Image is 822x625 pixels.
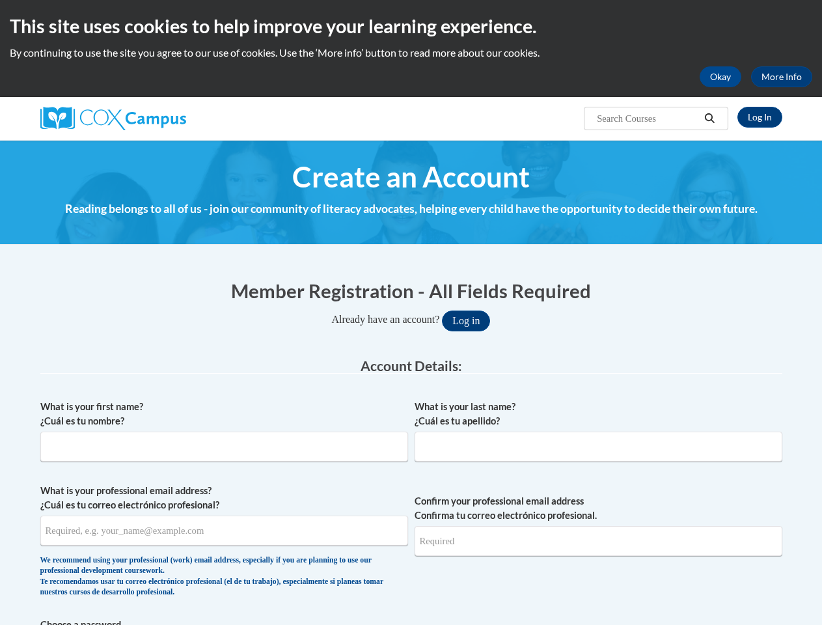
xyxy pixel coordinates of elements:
[40,516,408,546] input: Metadata input
[751,66,812,87] a: More Info
[10,46,812,60] p: By continuing to use the site you agree to our use of cookies. Use the ‘More info’ button to read...
[40,107,186,130] img: Cox Campus
[415,494,782,523] label: Confirm your professional email address Confirma tu correo electrónico profesional.
[415,400,782,428] label: What is your last name? ¿Cuál es tu apellido?
[737,107,782,128] a: Log In
[10,13,812,39] h2: This site uses cookies to help improve your learning experience.
[40,555,408,598] div: We recommend using your professional (work) email address, especially if you are planning to use ...
[415,432,782,462] input: Metadata input
[292,160,530,194] span: Create an Account
[40,400,408,428] label: What is your first name? ¿Cuál es tu nombre?
[415,526,782,556] input: Required
[40,432,408,462] input: Metadata input
[700,66,741,87] button: Okay
[700,111,719,126] button: Search
[40,277,782,304] h1: Member Registration - All Fields Required
[596,111,700,126] input: Search Courses
[40,201,782,217] h4: Reading belongs to all of us - join our community of literacy advocates, helping every child have...
[40,484,408,512] label: What is your professional email address? ¿Cuál es tu correo electrónico profesional?
[361,357,462,374] span: Account Details:
[442,311,490,331] button: Log in
[332,314,440,325] span: Already have an account?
